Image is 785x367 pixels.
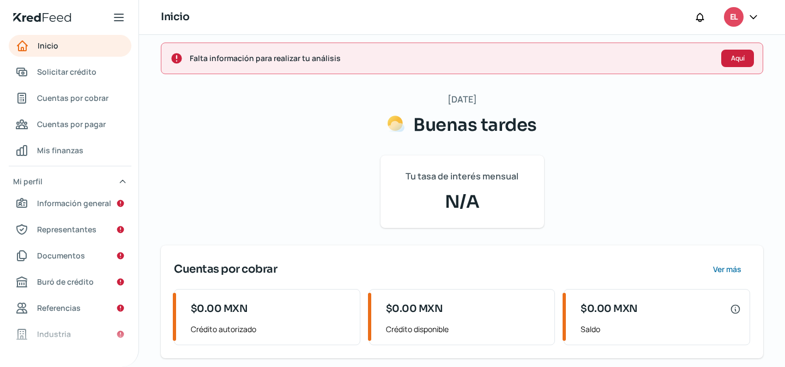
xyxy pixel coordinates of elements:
span: N/A [394,189,531,215]
button: Aquí [721,50,754,67]
span: Cuentas por cobrar [37,91,108,105]
a: Inicio [9,35,131,57]
span: Saldo [581,322,741,336]
a: Mis finanzas [9,140,131,161]
span: Mis finanzas [37,143,83,157]
span: Ver más [713,266,741,273]
span: Representantes [37,222,96,236]
span: $0.00 MXN [581,302,638,316]
span: $0.00 MXN [386,302,443,316]
span: Crédito autorizado [191,322,351,336]
span: Tu tasa de interés mensual [406,169,518,184]
a: Cuentas por cobrar [9,87,131,109]
a: Buró de crédito [9,271,131,293]
span: EL [730,11,738,24]
a: Documentos [9,245,131,267]
span: Inicio [38,39,58,52]
span: Buenas tardes [413,114,537,136]
span: Buró de crédito [37,275,94,288]
span: Crédito disponible [386,322,546,336]
span: Aquí [731,55,745,62]
a: Referencias [9,297,131,319]
h1: Inicio [161,9,189,25]
span: [DATE] [448,92,477,107]
span: Referencias [37,301,81,315]
span: Industria [37,327,71,341]
span: Solicitar crédito [37,65,96,79]
span: Cuentas por cobrar [174,261,277,278]
a: Cuentas por pagar [9,113,131,135]
a: Representantes [9,219,131,240]
img: Saludos [387,115,404,133]
span: Falta información para realizar tu análisis [190,51,712,65]
button: Ver más [704,258,750,280]
span: Redes sociales [37,353,93,367]
span: Información general [37,196,111,210]
a: Industria [9,323,131,345]
span: Documentos [37,249,85,262]
span: $0.00 MXN [191,302,248,316]
span: Mi perfil [13,175,43,188]
a: Solicitar crédito [9,61,131,83]
a: Información general [9,192,131,214]
span: Cuentas por pagar [37,117,106,131]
